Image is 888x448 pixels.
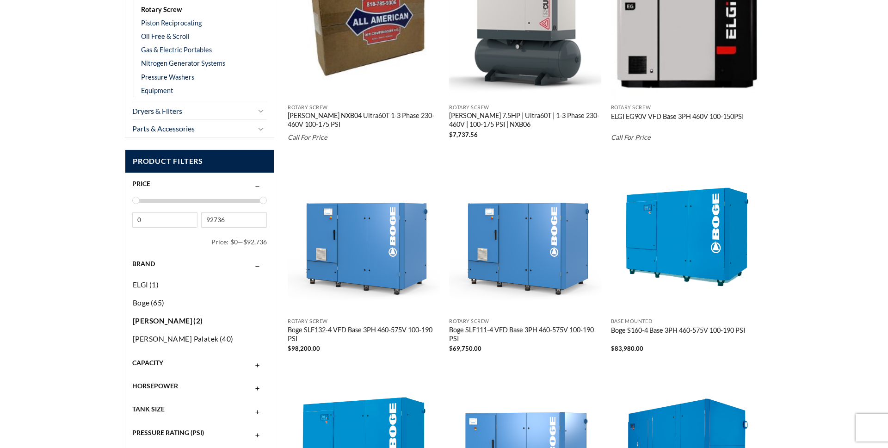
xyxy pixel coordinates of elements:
input: Max price [201,212,266,228]
span: $ [288,345,291,352]
a: Rotary Screw [141,3,182,16]
span: (40) [219,334,234,344]
span: ELGI [133,280,148,289]
img: Boge SLF111-4 VFD Base 3PH 460-575V 100-190 PSI [449,161,602,313]
button: Boge(65) [132,294,165,312]
a: Dryers & Filters [132,102,253,120]
span: Boge [133,299,150,307]
p: Rotary Screw [288,318,440,324]
span: $ [449,345,453,352]
span: Product Filters [125,150,274,173]
button: Toggle [256,123,267,134]
button: [PERSON_NAME] Palatek(40) [132,330,234,348]
a: [PERSON_NAME] 7.5HP | Ultra60T | 1-3 Phase 230-460V | 100-175 PSI | NXB06 [449,112,602,130]
img: Boge SLF132-4 VFD Base 3PH 460-575V 100-190 PSI [288,161,440,313]
a: Piston Reciprocating [141,16,202,30]
bdi: 83,980.00 [611,345,643,352]
a: [PERSON_NAME] NXB04 Ultra60T 1-3 Phase 230-460V 100-175 PSI [288,112,440,130]
span: (65) [150,298,165,308]
p: Rotary Screw [611,105,764,111]
a: Equipment [141,84,173,97]
a: Boge S160-4 Base 3PH 460-575V 100-190 PSI [611,326,745,336]
button: [PERSON_NAME](2) [132,312,203,330]
p: Rotary Screw [449,318,602,324]
button: Toggle [256,105,267,116]
span: Brand [132,260,155,268]
bdi: 98,200.00 [288,345,320,352]
span: (1) [148,280,159,290]
span: $ [449,131,453,138]
span: Horsepower [132,382,178,390]
bdi: 7,737.56 [449,131,478,138]
button: ELGI(1) [132,276,159,294]
bdi: 69,750.00 [449,345,481,352]
em: Call For Price [611,133,651,141]
input: Min price [132,212,197,228]
span: Price: [211,234,230,250]
a: Gas & Electric Portables [141,43,212,56]
a: Boge SLF132-4 VFD Base 3PH 460-575V 100-190 PSI [288,326,440,344]
span: Capacity [132,359,163,367]
a: ELGI EG90V VFD Base 3PH 460V 100-150PSI [611,112,744,123]
span: $ [611,345,615,352]
span: — [238,238,243,246]
span: (2) [192,316,203,326]
span: $92,736 [243,238,267,246]
a: Oil Free & Scroll [141,30,190,43]
img: Boge S160-4 Base 3PH 460-575V 100-190 PSI [611,161,764,313]
span: Price [132,180,150,187]
a: Parts & Accessories [132,120,253,137]
p: Rotary Screw [449,105,602,111]
em: Call For Price [288,133,327,141]
p: Rotary Screw [288,105,440,111]
span: $0 [230,238,238,246]
span: Pressure Rating (PSI) [132,429,204,436]
a: Nitrogen Generator Systems [141,56,225,70]
span: Tank Size [132,405,165,413]
a: Boge SLF111-4 VFD Base 3PH 460-575V 100-190 PSI [449,326,602,344]
a: Pressure Washers [141,70,194,84]
span: [PERSON_NAME] Palatek [133,335,219,343]
span: [PERSON_NAME] [133,317,192,325]
p: Base Mounted [611,318,764,324]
